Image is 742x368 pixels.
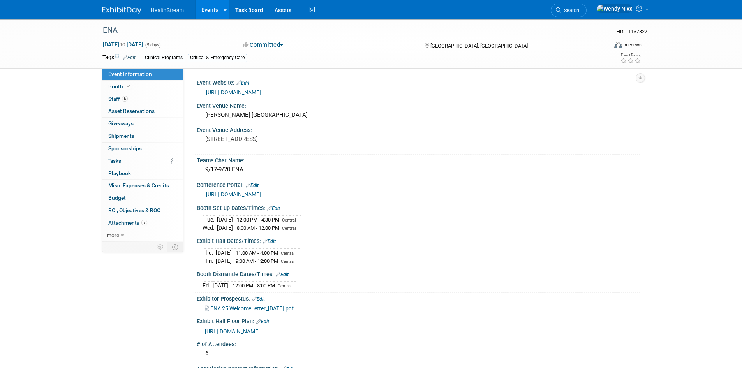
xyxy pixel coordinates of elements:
span: Tasks [108,158,121,164]
span: 8:00 AM - 12:00 PM [237,225,279,231]
span: Central [282,226,296,231]
td: [DATE] [217,215,233,224]
span: to [119,41,127,48]
div: Critical & Emergency Care [188,54,247,62]
td: Personalize Event Tab Strip [154,242,167,252]
a: Edit [256,319,269,324]
span: 11:00 AM - 4:00 PM [236,250,278,256]
span: [DATE] [DATE] [102,41,143,48]
a: [URL][DOMAIN_NAME] [206,89,261,95]
span: Shipments [108,133,134,139]
button: Committed [240,41,286,49]
div: Booth Dismantle Dates/Times: [197,268,640,278]
span: Asset Reservations [108,108,155,114]
div: Exhibit Hall Floor Plan: [197,315,640,326]
a: Edit [236,80,249,86]
td: Tue. [203,215,217,224]
div: Event Venue Address: [197,124,640,134]
span: Central [281,251,295,256]
span: Central [278,283,292,289]
a: Budget [102,192,183,204]
span: Central [282,218,296,223]
span: [GEOGRAPHIC_DATA], [GEOGRAPHIC_DATA] [430,43,528,49]
td: Toggle Event Tabs [167,242,183,252]
span: Booth [108,83,132,90]
td: Wed. [203,224,217,232]
td: Tags [102,53,136,62]
div: Event Format [562,40,642,52]
span: 7 [141,220,147,225]
span: Attachments [108,220,147,226]
a: [URL][DOMAIN_NAME] [205,328,260,335]
a: Search [551,4,587,17]
td: Thu. [203,248,216,257]
span: Central [281,259,295,264]
td: Fri. [203,282,213,290]
pre: [STREET_ADDRESS] [205,136,373,143]
td: [DATE] [213,282,229,290]
div: 6 [203,347,634,359]
span: Misc. Expenses & Credits [108,182,169,188]
a: more [102,229,183,241]
span: Search [561,7,579,13]
a: Booth [102,81,183,93]
div: Event Venue Name: [197,100,640,110]
span: (5 days) [145,42,161,48]
a: Misc. Expenses & Credits [102,180,183,192]
span: more [107,232,119,238]
td: [DATE] [217,224,233,232]
div: Exhibit Hall Dates/Times: [197,235,640,245]
a: Edit [246,183,259,188]
div: Event Rating [620,53,641,57]
a: Asset Reservations [102,105,183,117]
a: Edit [252,296,265,302]
img: ExhibitDay [102,7,141,14]
div: Conference Portal: [197,179,640,189]
a: Playbook [102,167,183,180]
div: 9/17-9/20 ENA [203,164,634,176]
div: Event Website: [197,77,640,87]
td: [DATE] [216,248,232,257]
span: Budget [108,195,126,201]
div: In-Person [623,42,642,48]
td: Fri. [203,257,216,265]
span: Event ID: 11137327 [616,28,647,34]
a: Edit [263,239,276,244]
span: Giveaways [108,120,134,127]
span: 6 [122,96,128,102]
span: 12:00 PM - 8:00 PM [233,283,275,289]
a: Shipments [102,130,183,142]
img: Wendy Nixx [597,4,633,13]
a: Giveaways [102,118,183,130]
img: Format-Inperson.png [614,42,622,48]
div: # of Attendees: [197,338,640,348]
div: Booth Set-up Dates/Times: [197,202,640,212]
a: ENA 25 WelcomeLetter_[DATE].pdf [205,305,294,312]
div: Exhibitor Prospectus: [197,293,640,303]
a: [URL][DOMAIN_NAME] [206,191,261,197]
a: ROI, Objectives & ROO [102,204,183,217]
a: Staff6 [102,93,183,105]
a: Attachments7 [102,217,183,229]
a: Edit [276,272,289,277]
span: 12:00 PM - 4:30 PM [237,217,279,223]
div: [PERSON_NAME] [GEOGRAPHIC_DATA] [203,109,634,121]
span: Event Information [108,71,152,77]
span: Staff [108,96,128,102]
span: Sponsorships [108,145,142,151]
a: Edit [123,55,136,60]
span: Playbook [108,170,131,176]
a: Sponsorships [102,143,183,155]
i: Booth reservation complete [127,84,130,88]
td: [DATE] [216,257,232,265]
div: Clinical Programs [143,54,185,62]
span: ROI, Objectives & ROO [108,207,160,213]
div: ENA [100,23,596,37]
div: Teams Chat Name: [197,155,640,164]
span: HealthStream [151,7,184,13]
a: Tasks [102,155,183,167]
span: ENA 25 WelcomeLetter_[DATE].pdf [210,305,294,312]
span: 9:00 AM - 12:00 PM [236,258,278,264]
a: Edit [267,206,280,211]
